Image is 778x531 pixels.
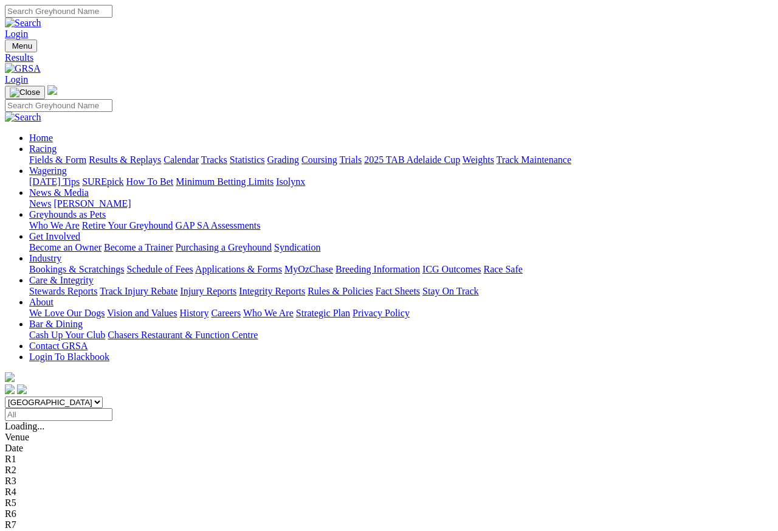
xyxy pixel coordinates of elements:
[5,372,15,382] img: logo-grsa-white.png
[29,144,57,154] a: Racing
[376,286,420,296] a: Fact Sheets
[89,154,161,165] a: Results & Replays
[176,220,261,231] a: GAP SA Assessments
[339,154,362,165] a: Trials
[5,408,112,421] input: Select date
[211,308,241,318] a: Careers
[100,286,177,296] a: Track Injury Rebate
[29,242,773,253] div: Get Involved
[267,154,299,165] a: Grading
[10,88,40,97] img: Close
[82,176,123,187] a: SUREpick
[29,242,102,252] a: Become an Owner
[29,220,773,231] div: Greyhounds as Pets
[29,275,94,285] a: Care & Integrity
[17,384,27,394] img: twitter.svg
[12,41,32,50] span: Menu
[29,352,109,362] a: Login To Blackbook
[483,264,522,274] a: Race Safe
[29,220,80,231] a: Who We Are
[201,154,227,165] a: Tracks
[47,85,57,95] img: logo-grsa-white.png
[5,432,773,443] div: Venue
[5,454,773,465] div: R1
[53,198,131,209] a: [PERSON_NAME]
[29,133,53,143] a: Home
[29,209,106,220] a: Greyhounds as Pets
[239,286,305,296] a: Integrity Reports
[5,29,28,39] a: Login
[29,187,89,198] a: News & Media
[5,40,37,52] button: Toggle navigation
[336,264,420,274] a: Breeding Information
[497,154,571,165] a: Track Maintenance
[422,264,481,274] a: ICG Outcomes
[364,154,460,165] a: 2025 TAB Adelaide Cup
[274,242,320,252] a: Syndication
[126,176,174,187] a: How To Bet
[5,5,112,18] input: Search
[29,154,86,165] a: Fields & Form
[284,264,333,274] a: MyOzChase
[126,264,193,274] a: Schedule of Fees
[353,308,410,318] a: Privacy Policy
[29,253,61,263] a: Industry
[180,286,236,296] a: Injury Reports
[5,508,773,519] div: R6
[230,154,265,165] a: Statistics
[5,112,41,123] img: Search
[5,99,112,112] input: Search
[5,487,773,498] div: R4
[5,384,15,394] img: facebook.svg
[422,286,478,296] a: Stay On Track
[308,286,373,296] a: Rules & Policies
[29,330,105,340] a: Cash Up Your Club
[5,74,28,85] a: Login
[104,242,173,252] a: Become a Trainer
[276,176,305,187] a: Isolynx
[5,465,773,476] div: R2
[5,86,45,99] button: Toggle navigation
[5,63,41,74] img: GRSA
[5,498,773,508] div: R5
[29,176,80,187] a: [DATE] Tips
[29,165,67,176] a: Wagering
[29,308,773,319] div: About
[176,176,274,187] a: Minimum Betting Limits
[29,330,773,341] div: Bar & Dining
[29,264,773,275] div: Industry
[29,308,105,318] a: We Love Our Dogs
[29,176,773,187] div: Wagering
[29,297,53,307] a: About
[164,154,199,165] a: Calendar
[107,308,177,318] a: Vision and Values
[5,52,773,63] a: Results
[29,286,773,297] div: Care & Integrity
[29,341,88,351] a: Contact GRSA
[108,330,258,340] a: Chasers Restaurant & Function Centre
[29,286,97,296] a: Stewards Reports
[82,220,173,231] a: Retire Your Greyhound
[179,308,208,318] a: History
[29,319,83,329] a: Bar & Dining
[301,154,337,165] a: Coursing
[5,476,773,487] div: R3
[176,242,272,252] a: Purchasing a Greyhound
[29,198,773,209] div: News & Media
[195,264,282,274] a: Applications & Forms
[29,231,80,241] a: Get Involved
[29,154,773,165] div: Racing
[5,18,41,29] img: Search
[29,198,51,209] a: News
[463,154,494,165] a: Weights
[5,443,773,454] div: Date
[29,264,124,274] a: Bookings & Scratchings
[296,308,350,318] a: Strategic Plan
[243,308,294,318] a: Who We Are
[5,519,773,530] div: R7
[5,421,44,431] span: Loading...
